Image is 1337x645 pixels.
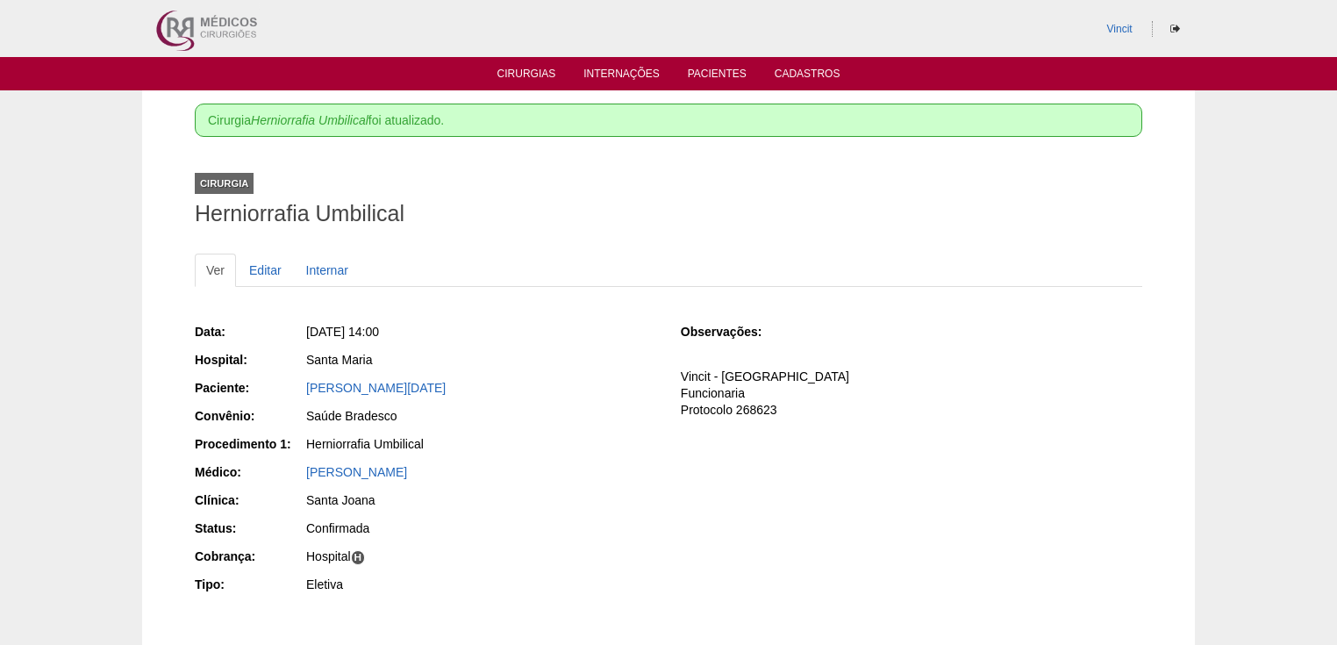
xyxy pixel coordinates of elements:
div: Hospital [306,548,656,565]
a: Vincit [1107,23,1133,35]
div: Santa Joana [306,491,656,509]
a: [PERSON_NAME] [306,465,407,479]
div: Confirmada [306,520,656,537]
div: Médico: [195,463,304,481]
div: Data: [195,323,304,340]
a: Ver [195,254,236,287]
a: Pacientes [688,68,747,85]
div: Eletiva [306,576,656,593]
p: Vincit - [GEOGRAPHIC_DATA] Funcionaria Protocolo 268623 [681,369,1142,419]
div: Saúde Bradesco [306,407,656,425]
div: Cirurgia foi atualizado. [195,104,1142,137]
a: Cirurgias [497,68,556,85]
span: [DATE] 14:00 [306,325,379,339]
div: Clínica: [195,491,304,509]
div: Cirurgia [195,173,254,194]
em: Herniorrafia Umbilical [251,113,368,127]
span: H [351,550,366,565]
div: Herniorrafia Umbilical [306,435,656,453]
div: Cobrança: [195,548,304,565]
a: Editar [238,254,293,287]
div: Status: [195,520,304,537]
h1: Herniorrafia Umbilical [195,203,1142,225]
a: Internar [295,254,360,287]
a: Cadastros [775,68,840,85]
div: Procedimento 1: [195,435,304,453]
div: Santa Maria [306,351,656,369]
div: Tipo: [195,576,304,593]
div: Convênio: [195,407,304,425]
div: Observações: [681,323,790,340]
a: [PERSON_NAME][DATE] [306,381,446,395]
div: Hospital: [195,351,304,369]
a: Internações [583,68,660,85]
i: Sair [1170,24,1180,34]
div: Paciente: [195,379,304,397]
